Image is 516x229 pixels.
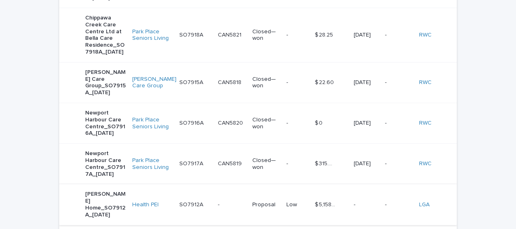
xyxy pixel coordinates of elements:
tr: [PERSON_NAME] Care Group_SO7915A_[DATE][PERSON_NAME] Care Group SO7915ASO7915A CAN5818CAN5818 Clo... [59,62,457,103]
p: [DATE] [354,160,378,167]
p: - [286,160,308,167]
p: Low [286,201,308,208]
p: SO7917A [179,159,205,167]
tr: Chippawa Creek Care Centre Ltd at Bella Care Residence_SO7918A_[DATE]Park Place Seniors Living SO... [59,8,457,63]
p: - [385,160,413,167]
p: $ 0 [315,118,324,127]
p: Closed—won [252,117,280,130]
p: CAN5820 [218,118,245,127]
p: Newport Harbour Care Centre_SO7916A_[DATE] [85,110,126,137]
p: [DATE] [354,32,378,39]
p: - [218,200,221,208]
p: - [286,32,308,39]
p: CAN5818 [218,78,243,86]
p: Closed—won [252,76,280,90]
a: RWC [419,79,432,86]
tr: Newport Harbour Care Centre_SO7917A_[DATE]Park Place Seniors Living SO7917ASO7917A CAN5819CAN5819... [59,144,457,184]
a: LGA [419,201,430,208]
p: Chippawa Creek Care Centre Ltd at Bella Care Residence_SO7918A_[DATE] [85,15,126,56]
p: Closed—won [252,28,280,42]
p: [PERSON_NAME] Care Group_SO7915A_[DATE] [85,69,126,96]
p: - [385,120,413,127]
p: SO7916A [179,118,205,127]
p: Newport Harbour Care Centre_SO7917A_[DATE] [85,150,126,177]
p: CAN5821 [218,30,243,39]
p: - [354,201,378,208]
p: [PERSON_NAME] Home_SO7912A_[DATE] [85,191,126,218]
p: Proposal [252,201,280,208]
tr: [PERSON_NAME] Home_SO7912A_[DATE]Health PEI SO7912ASO7912A -- ProposalLow$ 5,158.20$ 5,158.20 --LGA [59,184,457,225]
p: [DATE] [354,79,378,86]
p: $ 22.60 [315,78,335,86]
p: SO7915A [179,78,205,86]
p: Closed—won [252,157,280,171]
p: - [286,79,308,86]
p: SO7912A [179,200,205,208]
p: SO7918A [179,30,205,39]
a: Park Place Seniors Living [132,117,173,130]
a: Park Place Seniors Living [132,28,173,42]
p: - [385,32,413,39]
a: Health PEI [132,201,159,208]
p: - [385,201,413,208]
a: Park Place Seniors Living [132,157,173,171]
a: RWC [419,120,432,127]
p: $ 28.25 [315,30,335,39]
p: $ 5,158.20 [315,200,337,208]
a: [PERSON_NAME] Care Group [132,76,176,90]
p: - [385,79,413,86]
p: $ 315.00 [315,159,337,167]
a: RWC [419,32,432,39]
p: CAN5819 [218,159,243,167]
p: [DATE] [354,120,378,127]
tr: Newport Harbour Care Centre_SO7916A_[DATE]Park Place Seniors Living SO7916ASO7916A CAN5820CAN5820... [59,103,457,143]
p: - [286,120,308,127]
a: RWC [419,160,432,167]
